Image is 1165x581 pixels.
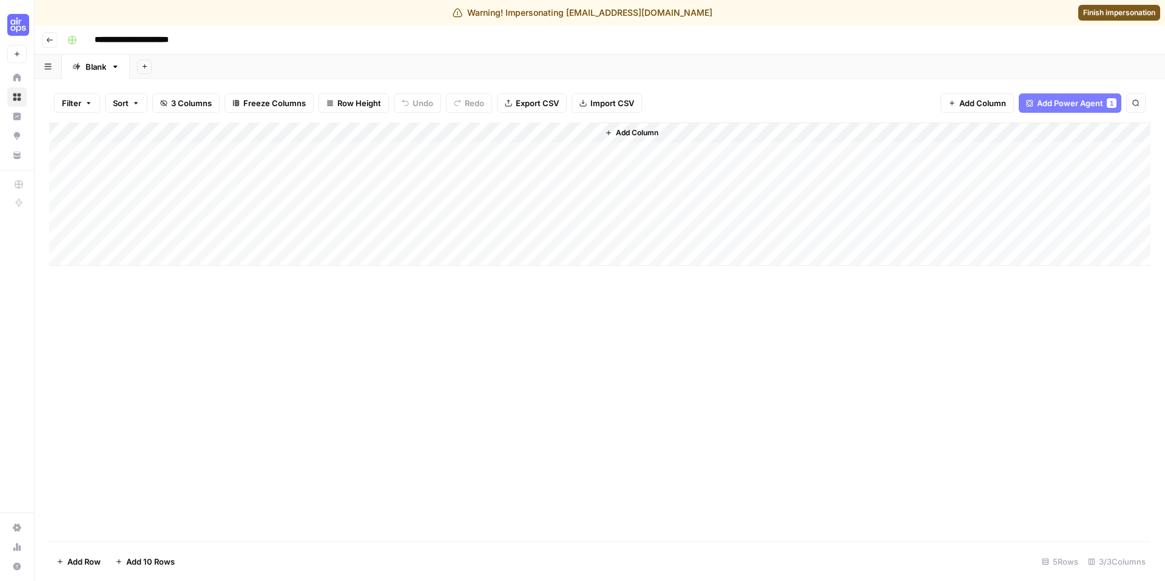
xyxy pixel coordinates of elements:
button: Row Height [319,93,389,113]
button: Filter [54,93,100,113]
span: Finish impersonation [1083,7,1155,18]
img: September Cohort Logo [7,14,29,36]
span: Freeze Columns [243,97,306,109]
span: Add Row [67,556,101,568]
span: 3 Columns [171,97,212,109]
a: Your Data [7,146,27,165]
button: Redo [446,93,492,113]
button: Add Power Agent1 [1019,93,1121,113]
a: Browse [7,87,27,107]
div: 1 [1107,98,1116,108]
button: Freeze Columns [225,93,314,113]
button: 3 Columns [152,93,220,113]
span: Row Height [337,97,381,109]
span: Filter [62,97,81,109]
span: Add 10 Rows [126,556,175,568]
a: Opportunities [7,126,27,146]
button: Sort [105,93,147,113]
span: 1 [1110,98,1113,108]
button: Help + Support [7,557,27,576]
span: Add Column [959,97,1006,109]
span: Add Power Agent [1037,97,1103,109]
span: Import CSV [590,97,634,109]
button: Add Column [940,93,1014,113]
div: Warning! Impersonating [EMAIL_ADDRESS][DOMAIN_NAME] [453,7,712,19]
button: Workspace: September Cohort [7,10,27,40]
span: Add Column [616,127,658,138]
a: Usage [7,537,27,557]
button: Add Row [49,552,108,571]
span: Undo [413,97,433,109]
a: Insights [7,107,27,126]
div: 3/3 Columns [1083,552,1150,571]
button: Import CSV [572,93,642,113]
span: Redo [465,97,484,109]
span: Export CSV [516,97,559,109]
span: Sort [113,97,129,109]
a: Blank [62,55,130,79]
a: Settings [7,518,27,537]
button: Add 10 Rows [108,552,182,571]
button: Export CSV [497,93,567,113]
div: Blank [86,61,106,73]
button: Add Column [600,125,663,141]
button: Undo [394,93,441,113]
a: Home [7,68,27,87]
div: 5 Rows [1037,552,1083,571]
a: Finish impersonation [1078,5,1160,21]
